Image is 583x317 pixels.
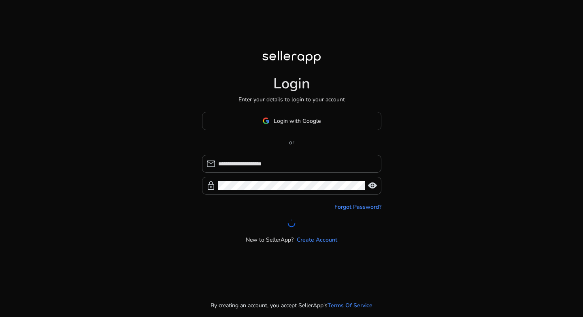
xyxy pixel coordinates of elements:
span: mail [206,159,216,169]
a: Create Account [297,236,337,244]
span: lock [206,181,216,191]
span: Login with Google [274,117,321,125]
p: New to SellerApp? [246,236,294,244]
a: Forgot Password? [334,203,381,211]
h1: Login [273,75,310,92]
p: Enter your details to login to your account [238,95,345,104]
img: google-logo.svg [262,117,270,124]
a: Terms Of Service [328,301,372,310]
p: or [202,138,381,147]
button: Login with Google [202,112,381,130]
span: visibility [368,181,377,191]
